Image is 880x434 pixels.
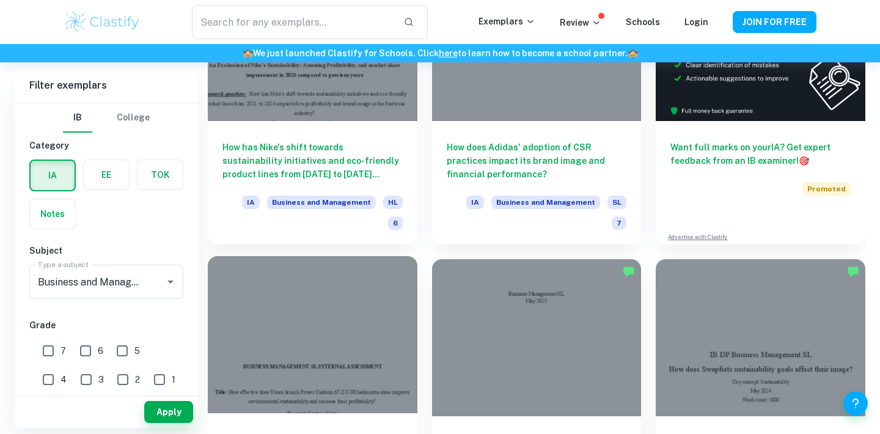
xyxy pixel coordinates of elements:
h6: Filter exemplars [15,68,198,103]
span: IA [242,196,260,209]
button: TOK [137,160,183,189]
span: HL [383,196,403,209]
span: Business and Management [491,196,600,209]
span: 7 [61,344,66,358]
p: Exemplars [479,15,535,28]
a: here [439,48,458,58]
button: Apply [144,401,193,423]
span: 6 [388,216,403,230]
span: 1 [172,373,175,386]
span: 🏫 [628,48,638,58]
h6: Subject [29,244,183,257]
span: Promoted [802,182,851,196]
button: IA [31,161,75,190]
button: Notes [30,199,75,229]
h6: Grade [29,318,183,332]
p: Review [560,16,601,29]
a: Advertise with Clastify [668,233,727,241]
h6: We just launched Clastify for Schools. Click to learn how to become a school partner. [2,46,878,60]
span: 🎯 [799,156,809,166]
h6: How has Nike's shift towards sustainability initiatives and eco-friendly product lines from [DATE... [222,141,403,181]
span: 6 [98,344,103,358]
input: Search for any exemplars... [192,5,394,39]
span: 7 [612,216,626,230]
img: Marked [847,265,859,278]
span: 🏫 [243,48,253,58]
button: JOIN FOR FREE [733,11,816,33]
label: Type a subject [38,259,89,270]
img: Clastify logo [64,10,141,34]
button: Help and Feedback [843,391,868,416]
span: IA [466,196,484,209]
span: 2 [135,373,140,386]
span: 5 [134,344,140,358]
a: Login [684,17,708,27]
span: Business and Management [267,196,376,209]
img: Marked [623,265,635,278]
button: College [117,103,150,133]
span: 4 [61,373,67,386]
h6: How does Adidas' adoption of CSR practices impact its brand image and financial performance? [447,141,627,181]
div: Filter type choice [63,103,150,133]
h6: Want full marks on your IA ? Get expert feedback from an IB examiner! [670,141,851,167]
span: 3 [98,373,104,386]
span: SL [607,196,626,209]
a: Schools [626,17,660,27]
button: IB [63,103,92,133]
h6: Category [29,139,183,152]
button: Open [162,273,179,290]
button: EE [84,160,129,189]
